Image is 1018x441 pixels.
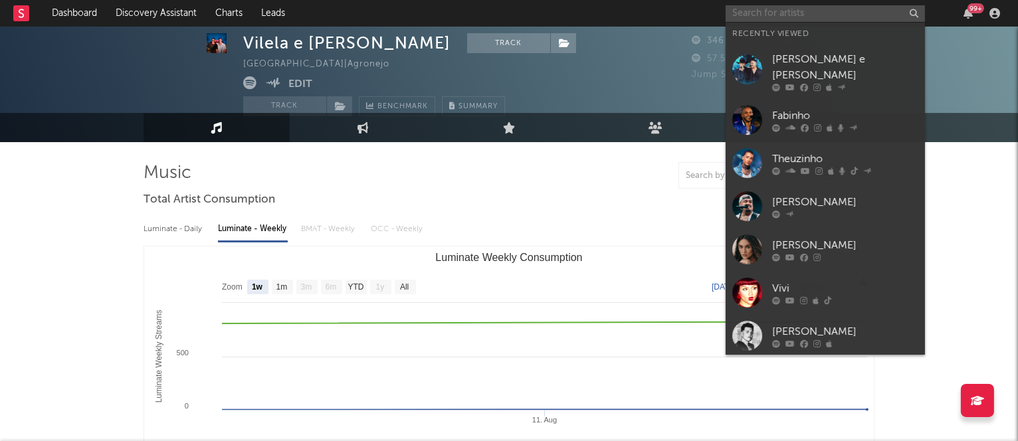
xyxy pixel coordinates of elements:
text: Luminate Weekly Streams [154,310,163,403]
span: Summary [458,103,498,110]
text: 11. Aug [532,416,557,424]
div: [PERSON_NAME] [772,323,918,339]
button: 99+ [964,8,973,19]
text: Zoom [222,283,243,292]
a: Benchmark [359,96,435,116]
a: Vivi [726,271,925,314]
text: 1m [276,283,288,292]
text: [DATE] [712,282,737,292]
a: [PERSON_NAME] [726,228,925,271]
span: Total Artist Consumption [144,192,275,208]
span: Jump Score: 60.2 [692,70,770,79]
div: Fabinho [772,108,918,124]
div: 99 + [967,3,984,13]
text: 6m [326,283,337,292]
text: 1w [252,283,263,292]
div: Theuzinho [772,151,918,167]
input: Search for artists [726,5,925,22]
div: [PERSON_NAME] [772,237,918,253]
text: 0 [185,402,189,410]
a: Fabinho [726,98,925,141]
text: 500 [177,349,189,357]
div: [PERSON_NAME] [772,194,918,210]
div: Luminate - Weekly [218,218,288,240]
input: Search by song name or URL [679,171,819,181]
span: 346 [692,37,724,45]
span: 57.571 Monthly Listeners [692,54,817,63]
a: [PERSON_NAME] [726,185,925,228]
button: Track [243,96,326,116]
text: All [400,283,409,292]
text: YTD [348,283,364,292]
div: Vivi [772,280,918,296]
span: Benchmark [377,99,428,115]
text: 1y [376,283,385,292]
div: Vilela e [PERSON_NAME] [243,33,451,53]
a: [PERSON_NAME] e [PERSON_NAME] [726,45,925,98]
a: Theuzinho [726,141,925,185]
text: 3m [301,283,312,292]
button: Summary [442,96,505,116]
button: Track [467,33,550,53]
div: Luminate - Daily [144,218,205,240]
div: [GEOGRAPHIC_DATA] | Agronejo [243,56,405,72]
div: [PERSON_NAME] e [PERSON_NAME] [772,52,918,84]
text: Luminate Weekly Consumption [435,252,582,263]
a: [PERSON_NAME] [726,314,925,357]
button: Edit [289,76,313,93]
div: Recently Viewed [732,26,918,42]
